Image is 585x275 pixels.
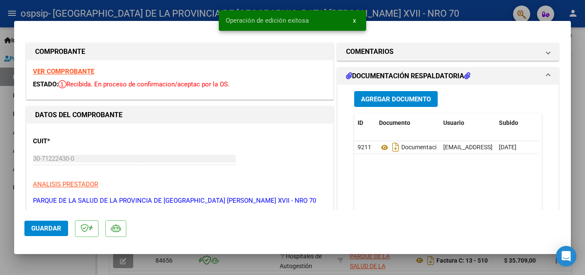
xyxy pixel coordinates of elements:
a: VER COMPROBANTE [33,68,94,75]
h1: COMENTARIOS [346,47,394,57]
h1: DOCUMENTACIÓN RESPALDATORIA [346,71,470,81]
strong: DATOS DEL COMPROBANTE [35,111,122,119]
span: ESTADO: [33,80,58,88]
button: Guardar [24,221,68,236]
button: Agregar Documento [354,91,438,107]
datatable-header-cell: Documento [376,114,440,132]
span: Recibida. En proceso de confirmacion/aceptac por la OS. [58,80,230,88]
span: Subido [499,119,518,126]
span: 92111 [358,144,375,151]
strong: COMPROBANTE [35,47,85,56]
span: ID [358,119,363,126]
span: Agregar Documento [361,95,431,103]
span: Documento [379,119,410,126]
mat-expansion-panel-header: DOCUMENTACIÓN RESPALDATORIA [337,68,558,85]
datatable-header-cell: Subido [495,114,538,132]
datatable-header-cell: Usuario [440,114,495,132]
div: DOCUMENTACIÓN RESPALDATORIA [337,85,558,262]
button: x [346,13,363,28]
i: Descargar documento [390,140,401,154]
span: Usuario [443,119,464,126]
p: PARQUE DE LA SALUD DE LA PROVINCIA DE [GEOGRAPHIC_DATA] [PERSON_NAME] XVII - NRO 70 [33,196,327,206]
div: Open Intercom Messenger [556,246,576,266]
span: [DATE] [499,144,516,151]
mat-expansion-panel-header: COMENTARIOS [337,43,558,60]
span: Guardar [31,225,61,232]
span: Operación de edición exitosa [226,16,309,25]
span: x [353,17,356,24]
p: CUIT [33,136,121,146]
span: Documentacion Respaldatoria Id 90026 [379,144,507,151]
datatable-header-cell: ID [354,114,376,132]
span: ANALISIS PRESTADOR [33,180,98,188]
